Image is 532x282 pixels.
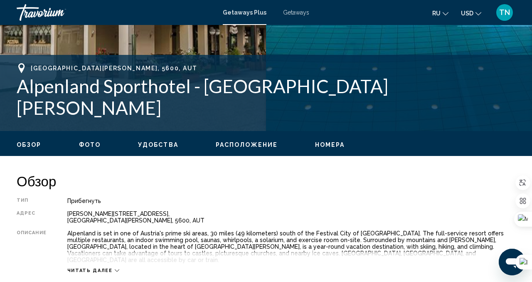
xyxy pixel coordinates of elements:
div: [PERSON_NAME][STREET_ADDRESS], [GEOGRAPHIC_DATA][PERSON_NAME], 5600, AUT [67,210,515,224]
button: Фото [79,141,101,148]
button: Change language [432,7,448,19]
span: [GEOGRAPHIC_DATA][PERSON_NAME], 5600, AUT [31,65,197,72]
a: Getaways [283,9,309,16]
a: Travorium [17,4,214,21]
button: Change currency [461,7,481,19]
button: Читать далее [67,267,119,274]
button: User Menu [494,4,515,21]
iframe: Button to launch messaging window [499,249,525,275]
button: Номера [315,141,345,148]
h1: Alpenland Sporthotel - [GEOGRAPHIC_DATA][PERSON_NAME] [17,75,515,119]
div: Тип [17,198,47,204]
button: Удобства [138,141,178,148]
div: Alpenland is set in one of Austria's prime ski areas, 30 miles (49 kilometers) south of the Festi... [67,230,515,263]
button: Расположение [216,141,278,148]
div: Описание [17,230,47,263]
div: Прибегнуть [67,198,515,204]
h2: Обзор [17,173,515,189]
button: Обзор [17,141,42,148]
span: USD [461,10,473,17]
span: Читать далее [67,268,113,273]
a: Getaways Plus [223,9,266,16]
span: TN [499,8,510,17]
span: ru [432,10,441,17]
div: Адрес [17,210,47,224]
